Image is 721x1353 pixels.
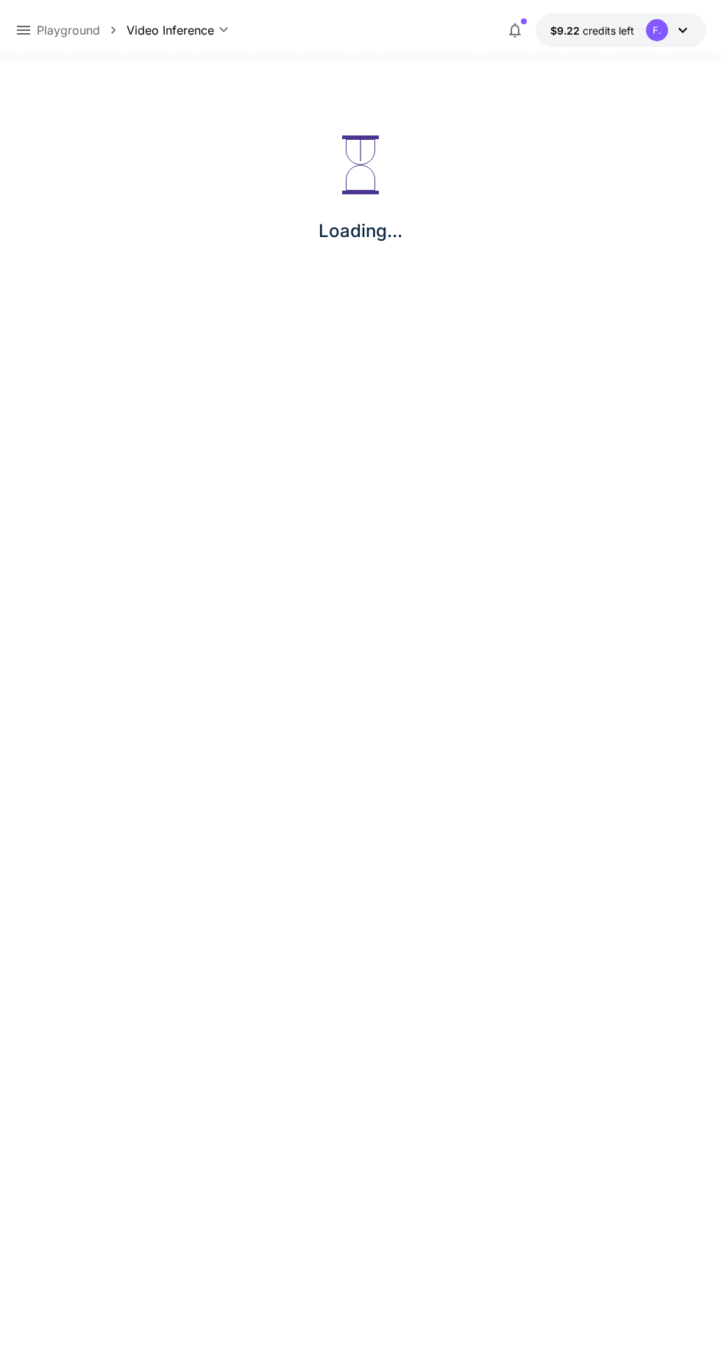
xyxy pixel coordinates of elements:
[127,21,214,39] span: Video Inference
[319,218,402,244] p: Loading...
[550,24,583,37] span: $9.22
[37,21,100,39] a: Playground
[536,13,706,47] button: $9.22469F.
[583,24,634,37] span: credits left
[550,23,634,38] div: $9.22469
[646,19,668,41] div: F.
[37,21,127,39] nav: breadcrumb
